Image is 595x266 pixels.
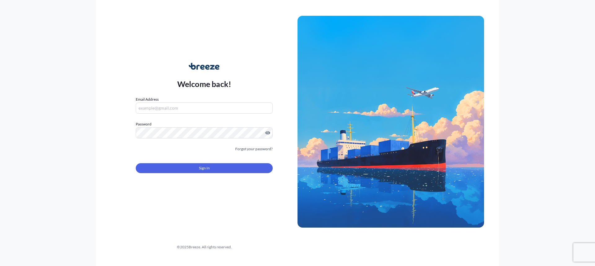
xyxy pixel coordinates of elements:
button: Sign In [136,163,273,173]
img: Ship illustration [297,16,484,228]
button: Show password [265,130,270,135]
input: example@gmail.com [136,102,273,114]
span: Sign In [199,165,210,171]
label: Password [136,121,273,127]
label: Email Address [136,96,159,102]
a: Forgot your password? [235,146,273,152]
div: © 2025 Breeze. All rights reserved. [111,244,297,250]
p: Welcome back! [177,79,231,89]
